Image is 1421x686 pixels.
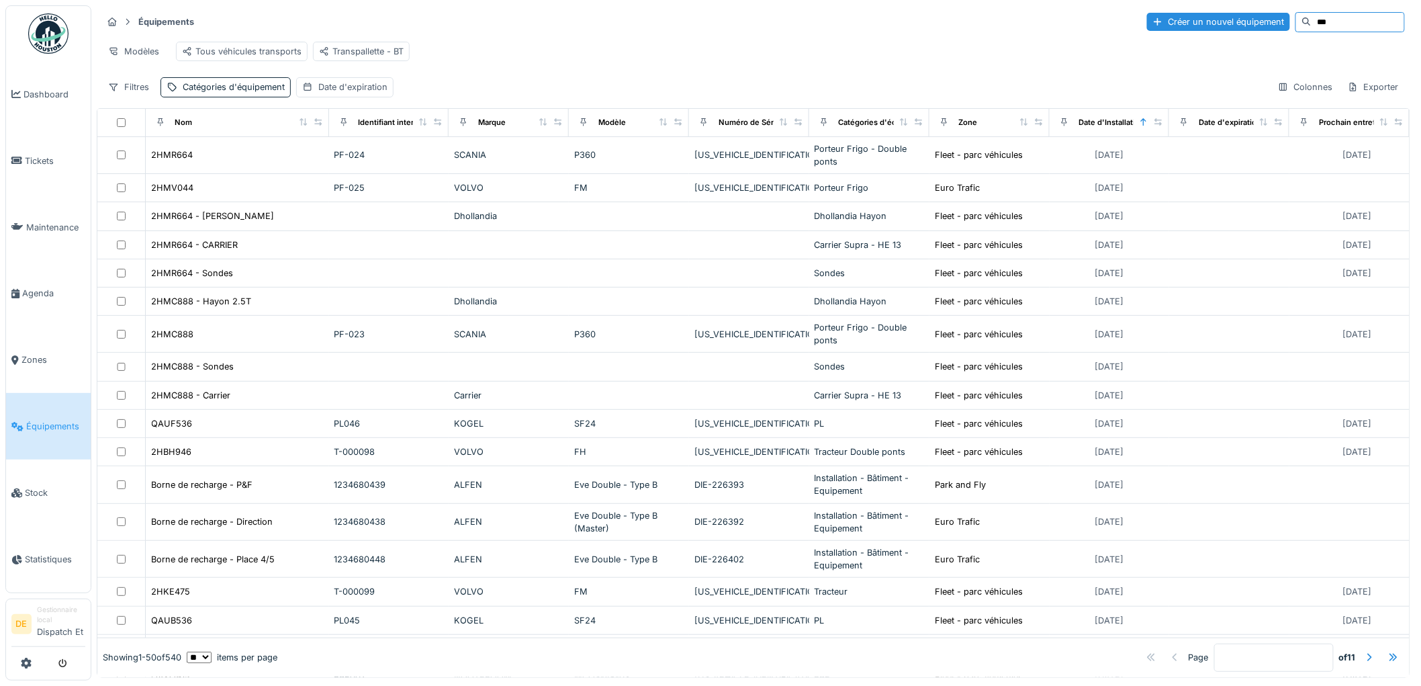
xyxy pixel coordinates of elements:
[25,486,85,499] span: Stock
[1095,478,1124,491] div: [DATE]
[574,328,684,341] div: P360
[839,117,932,128] div: Catégories d'équipement
[1095,445,1124,458] div: [DATE]
[1095,389,1124,402] div: [DATE]
[318,81,387,93] div: Date d'expiration
[454,478,563,491] div: ALFEN
[815,210,924,222] div: Dhollandia Hayon
[574,553,684,566] div: Eve Double - Type B
[815,239,924,251] div: Carrier Supra - HE 13
[694,181,804,194] div: [US_VEHICLE_IDENTIFICATION_NUMBER]
[334,585,444,598] div: T-000099
[935,417,1023,430] div: Fleet - parc véhicules
[454,148,563,161] div: SCANIA
[694,585,804,598] div: [US_VEHICLE_IDENTIFICATION_NUMBER]
[1079,117,1145,128] div: Date d'Installation
[6,393,91,460] a: Équipements
[454,210,563,222] div: Dhollandia
[574,181,684,194] div: FM
[574,417,684,430] div: SF24
[152,239,238,251] div: 2HMR664 - CARRIER
[152,585,191,598] div: 2HKE475
[815,321,924,347] div: Porteur Frigo - Double ponts
[1343,210,1372,222] div: [DATE]
[694,478,804,491] div: DIE-226393
[1095,553,1124,566] div: [DATE]
[694,417,804,430] div: [US_VEHICLE_IDENTIFICATION_NUMBER]
[815,267,924,280] div: Sondes
[6,327,91,394] a: Zones
[454,417,563,430] div: KOGEL
[1343,445,1372,458] div: [DATE]
[815,472,924,497] div: Installation - Bâtiment - Equipement
[1343,267,1372,280] div: [DATE]
[454,181,563,194] div: VOLVO
[935,328,1023,341] div: Fleet - parc véhicules
[152,360,234,373] div: 2HMC888 - Sondes
[1343,239,1372,251] div: [DATE]
[935,295,1023,308] div: Fleet - parc véhicules
[25,155,85,167] span: Tickets
[37,605,85,626] div: Gestionnaire local
[454,328,563,341] div: SCANIA
[694,445,804,458] div: [US_VEHICLE_IDENTIFICATION_NUMBER]
[815,509,924,535] div: Installation - Bâtiment - Equipement
[187,651,277,664] div: items per page
[935,614,1023,627] div: Fleet - parc véhicules
[935,181,980,194] div: Euro Trafic
[152,515,273,528] div: Borne de recharge - Direction
[1095,328,1124,341] div: [DATE]
[182,45,302,58] div: Tous véhicules transports
[152,267,234,280] div: 2HMR664 - Sondes
[454,614,563,627] div: KOGEL
[1189,651,1209,664] div: Page
[152,148,193,161] div: 2HMR664
[719,117,780,128] div: Numéro de Série
[815,614,924,627] div: PL
[24,88,85,101] span: Dashboard
[359,117,424,128] div: Identifiant interne
[152,478,253,491] div: Borne de recharge - P&F
[334,553,444,566] div: 1234680448
[1095,515,1124,528] div: [DATE]
[1095,239,1124,251] div: [DATE]
[935,360,1023,373] div: Fleet - parc véhicules
[133,15,199,28] strong: Équipements
[6,526,91,593] a: Statistiques
[152,445,192,458] div: 2HBH946
[935,148,1023,161] div: Fleet - parc véhicules
[1095,417,1124,430] div: [DATE]
[1095,585,1124,598] div: [DATE]
[11,614,32,634] li: DE
[6,194,91,261] a: Maintenance
[574,478,684,491] div: Eve Double - Type B
[334,328,444,341] div: PF-023
[175,117,193,128] div: Nom
[935,267,1023,280] div: Fleet - parc véhicules
[574,148,684,161] div: P360
[574,509,684,535] div: Eve Double - Type B (Master)
[334,614,444,627] div: PL045
[1095,614,1124,627] div: [DATE]
[25,553,85,566] span: Statistiques
[1342,77,1405,97] div: Exporter
[1343,585,1372,598] div: [DATE]
[22,287,85,300] span: Agenda
[334,148,444,161] div: PF-024
[815,360,924,373] div: Sondes
[935,553,980,566] div: Euro Trafic
[935,239,1023,251] div: Fleet - parc véhicules
[815,445,924,458] div: Tracteur Double ponts
[454,445,563,458] div: VOLVO
[815,181,924,194] div: Porteur Frigo
[454,295,563,308] div: Dhollandia
[454,515,563,528] div: ALFEN
[102,42,165,61] div: Modèles
[152,417,193,430] div: QAUF536
[574,585,684,598] div: FM
[1339,651,1356,664] strong: of 11
[319,45,404,58] div: Transpallette - BT
[26,420,85,433] span: Équipements
[28,13,68,54] img: Badge_color-CXgf-gQk.svg
[478,117,506,128] div: Marque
